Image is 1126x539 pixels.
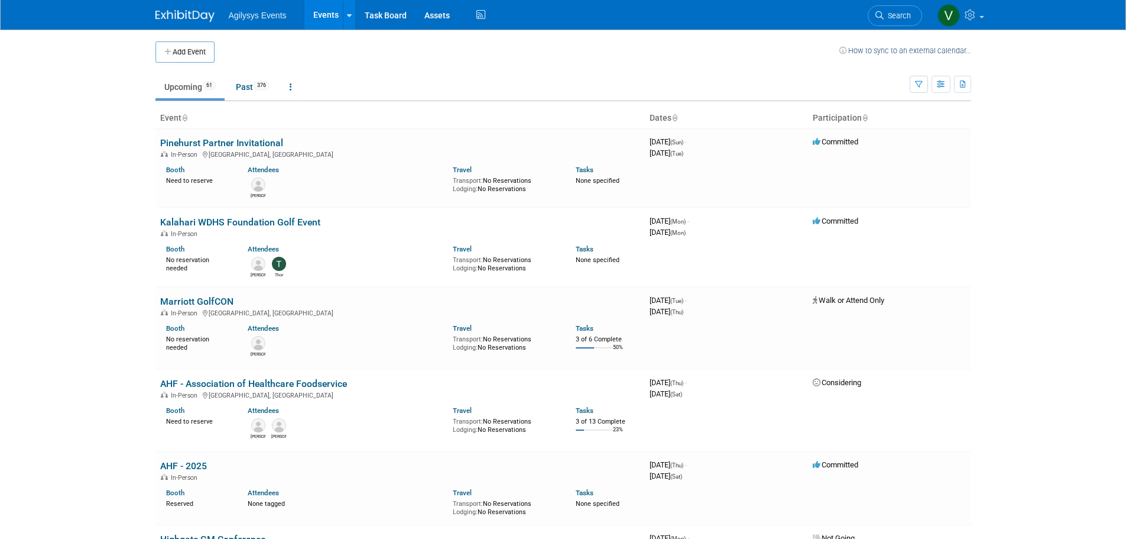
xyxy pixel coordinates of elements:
span: - [685,296,687,305]
a: Travel [453,406,472,415]
span: Lodging: [453,264,478,272]
span: Lodging: [453,508,478,516]
div: 3 of 6 Complete [576,335,640,344]
a: Travel [453,324,472,333]
img: In-Person Event [161,309,168,315]
span: 61 [203,81,216,90]
span: Agilysys Events [229,11,287,20]
div: [GEOGRAPHIC_DATA], [GEOGRAPHIC_DATA] [160,149,640,159]
td: 50% [613,344,623,360]
a: Attendees [248,324,279,333]
a: Marriott GolfCON [160,296,233,307]
span: (Sat) [670,391,682,398]
a: Booth [166,166,184,174]
th: Event [155,108,645,128]
a: Travel [453,489,472,497]
a: Sort by Start Date [671,113,677,122]
div: 3 of 13 Complete [576,418,640,426]
span: Walk or Attend Only [813,296,884,305]
span: (Mon) [670,230,686,236]
span: - [685,378,687,387]
img: In-Person Event [161,230,168,236]
span: None specified [576,177,619,185]
div: No Reservations No Reservations [453,254,558,272]
td: 23% [613,427,623,443]
span: (Mon) [670,218,686,225]
a: Attendees [248,245,279,253]
div: Russell Carlson [251,350,265,357]
span: Transport: [453,418,483,425]
span: [DATE] [650,228,686,237]
img: In-Person Event [161,474,168,480]
span: - [685,137,687,146]
a: Sort by Event Name [181,113,187,122]
span: [DATE] [650,137,687,146]
span: Lodging: [453,426,478,434]
span: None specified [576,256,619,264]
a: Travel [453,166,472,174]
span: None specified [576,500,619,508]
img: Ryan Litsey [251,257,265,271]
span: [DATE] [650,460,687,469]
a: Booth [166,245,184,253]
div: Robert Blackwell [251,433,265,440]
span: Committed [813,460,858,469]
div: Reserved [166,498,231,508]
span: Committed [813,217,858,225]
a: Booth [166,324,184,333]
div: No reservation needed [166,333,231,351]
div: No reservation needed [166,254,231,272]
span: Committed [813,137,858,146]
img: In-Person Event [161,151,168,157]
a: Tasks [576,489,593,497]
span: Considering [813,378,861,387]
span: In-Person [171,230,201,238]
a: Sort by Participation Type [862,113,868,122]
span: (Thu) [670,380,683,386]
div: Robert Mungary [271,433,286,440]
div: [GEOGRAPHIC_DATA], [GEOGRAPHIC_DATA] [160,390,640,399]
a: Kalahari WDHS Foundation Golf Event [160,217,320,228]
div: Ryan Litsey [251,271,265,278]
span: [DATE] [650,296,687,305]
span: [DATE] [650,389,682,398]
a: Attendees [248,406,279,415]
span: Lodging: [453,344,478,351]
span: In-Person [171,392,201,399]
a: Attendees [248,489,279,497]
span: (Sat) [670,473,682,480]
a: Attendees [248,166,279,174]
a: Search [868,5,922,26]
span: Transport: [453,335,483,343]
div: Tim Hansen [251,192,265,199]
div: None tagged [248,498,444,508]
a: Travel [453,245,472,253]
span: [DATE] [650,149,683,157]
span: (Thu) [670,462,683,469]
img: Robert Blackwell [251,418,265,433]
a: Tasks [576,245,593,253]
a: Past376 [227,76,278,98]
img: Vaitiare Munoz [937,4,960,27]
span: Search [884,11,911,20]
th: Dates [645,108,808,128]
span: In-Person [171,474,201,482]
a: Tasks [576,324,593,333]
a: Booth [166,489,184,497]
img: Tim Hansen [251,177,265,192]
div: No Reservations No Reservations [453,415,558,434]
div: No Reservations No Reservations [453,498,558,516]
img: Thor Hansen [272,257,286,271]
img: Russell Carlson [251,336,265,350]
th: Participation [808,108,971,128]
img: Robert Mungary [272,418,286,433]
span: [DATE] [650,378,687,387]
a: How to sync to an external calendar... [839,46,971,55]
span: Transport: [453,256,483,264]
span: In-Person [171,151,201,159]
button: Add Event [155,41,215,63]
a: Pinehurst Partner Invitational [160,137,283,149]
a: Booth [166,406,184,415]
span: [DATE] [650,217,689,225]
span: - [685,460,687,469]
